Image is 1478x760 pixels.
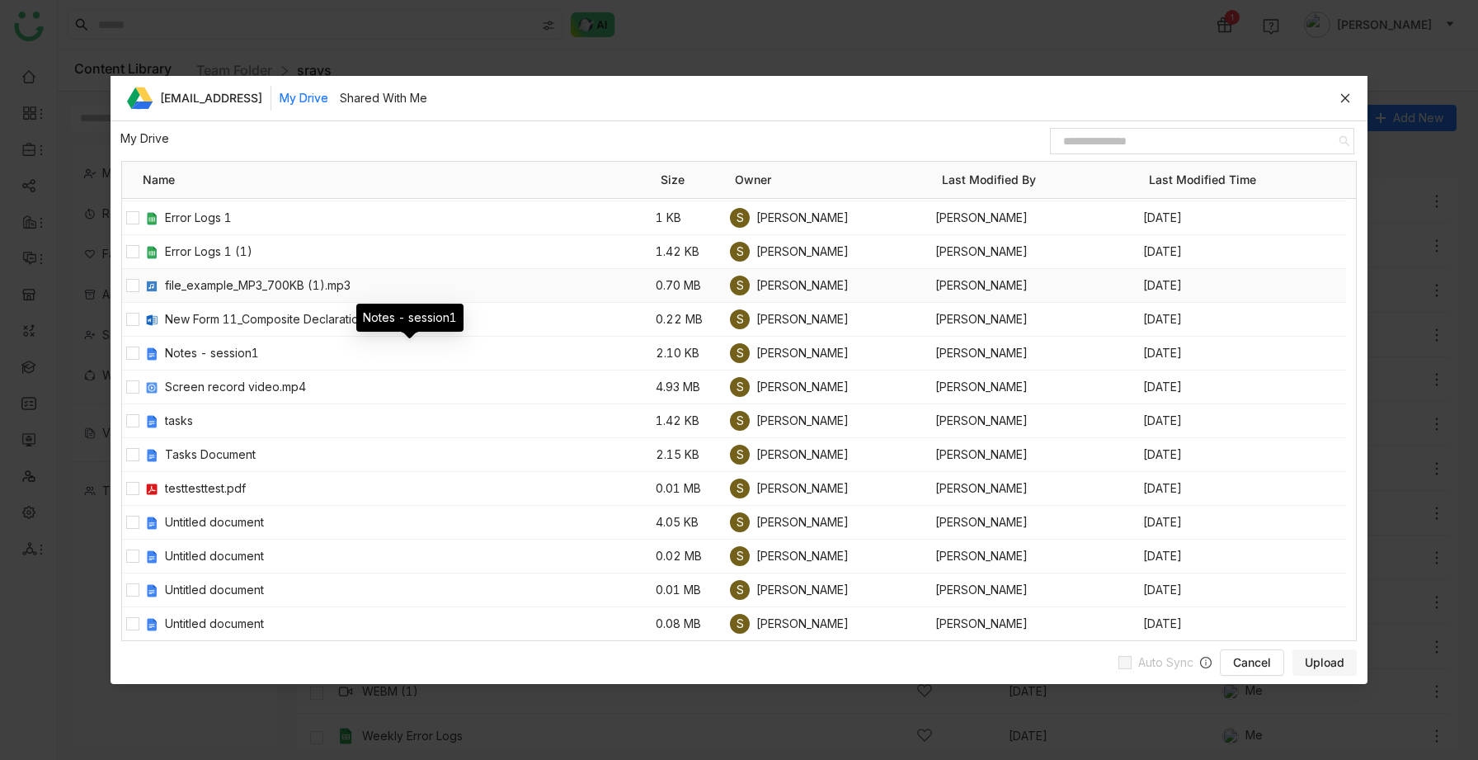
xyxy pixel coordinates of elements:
span: 4.93 MB [656,378,730,396]
button: Upload [1292,649,1357,676]
img: mp4.svg [144,381,158,394]
span: [PERSON_NAME] [756,479,849,498]
span: [DATE] [1141,615,1346,633]
span: [DATE] [1141,276,1346,295]
span: [DATE] [1141,446,1346,464]
span: Untitled document [165,615,656,633]
span: Screen record video.mp4 [165,378,656,396]
span: Untitled document [165,581,656,599]
span: tasks [165,412,656,430]
span: [PERSON_NAME] [935,446,1141,464]
img: google-drive-icon.svg [127,87,153,110]
span: [DATE] [1141,547,1346,565]
span: [EMAIL_ADDRESS] [160,89,262,107]
span: 1.42 KB [656,243,730,261]
button: Cancel [1220,649,1284,676]
span: [DATE] [1141,581,1346,599]
img: docx.svg [144,314,158,327]
span: file_example_MP3_700KB (1).mp3 [165,276,656,295]
img: g-xls.svg [144,246,158,259]
span: [PERSON_NAME] [756,378,849,396]
span: [PERSON_NAME] [935,412,1141,430]
img: mp3.svg [144,280,158,293]
span: 0.70 MB [656,276,730,295]
span: [DATE] [1141,479,1346,498]
div: Size [661,162,735,198]
img: g-doc.svg [144,584,158,597]
span: [PERSON_NAME] [935,344,1141,362]
img: g-doc.svg [144,550,158,564]
span: S [737,445,744,465]
span: [DATE] [1141,344,1346,362]
span: S [737,580,744,600]
span: [DATE] [1141,513,1346,531]
img: g-doc.svg [144,415,158,428]
span: S [737,512,744,532]
img: g-doc.svg [144,517,158,530]
span: S [737,614,744,634]
span: [DATE] [1141,412,1346,430]
span: [PERSON_NAME] [756,547,849,565]
img: g-xls.svg [144,212,158,225]
span: 0.22 MB [656,310,730,328]
button: Shared With Me [340,89,427,107]
span: Last Modified Time [1149,171,1356,189]
span: [DATE] [1141,209,1346,227]
span: S [737,377,744,397]
span: 2.10 KB [656,344,730,362]
button: My Drive [280,89,328,107]
span: [PERSON_NAME] [756,581,849,599]
span: [DATE] [1141,310,1346,328]
span: Cancel [1233,654,1271,671]
span: 0.02 MB [656,547,730,565]
img: g-doc.svg [144,449,158,462]
span: Untitled document [165,547,656,565]
span: [PERSON_NAME] [935,310,1141,328]
span: [PERSON_NAME] [756,276,849,295]
img: g-doc.svg [144,618,158,631]
span: 1 KB [656,209,730,227]
span: [PERSON_NAME] [756,412,849,430]
span: 0.08 MB [656,615,730,633]
span: S [737,276,744,295]
span: 0.01 MB [656,479,730,498]
span: [PERSON_NAME] [935,243,1141,261]
span: [PERSON_NAME] [935,513,1141,531]
span: S [737,546,744,566]
span: [DATE] [1141,243,1346,261]
span: S [737,479,744,498]
span: S [737,242,744,262]
span: 0.01 MB [656,581,730,599]
span: 2.15 KB [656,446,730,464]
span: [PERSON_NAME] [935,615,1141,633]
span: [DATE] [1141,378,1346,396]
span: [PERSON_NAME] [935,209,1141,227]
span: [PERSON_NAME] [756,209,849,227]
span: Owner [735,171,942,189]
span: [PERSON_NAME] [935,378,1141,396]
span: [PERSON_NAME] [756,446,849,464]
span: Tasks Document [165,446,656,464]
span: testtesttest.pdf [165,479,656,498]
span: Notes - session1 [165,344,656,362]
span: [PERSON_NAME] [756,513,849,531]
span: S [737,343,744,363]
span: Untitled document [165,513,656,531]
span: [PERSON_NAME] [935,276,1141,295]
span: [PERSON_NAME] [935,479,1141,498]
span: [PERSON_NAME] [756,310,849,328]
a: My Drive [120,131,169,145]
span: 4.05 KB [656,513,730,531]
span: Error Logs 1 (1) [165,243,656,261]
span: [PERSON_NAME] [935,581,1141,599]
span: [PERSON_NAME] [935,547,1141,565]
span: New Form 11_Composite Declaration.docx [165,310,656,328]
div: Name [143,162,661,198]
span: 1.42 KB [656,412,730,430]
span: Error Logs 1 [165,209,656,227]
span: S [737,411,744,431]
span: S [737,208,744,228]
span: [PERSON_NAME] [756,615,849,633]
span: [PERSON_NAME] [756,243,849,261]
span: [PERSON_NAME] [756,344,849,362]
